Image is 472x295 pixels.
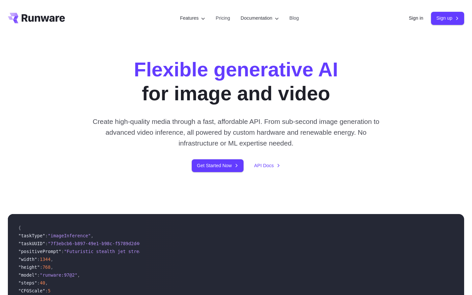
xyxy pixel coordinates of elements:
span: "taskUUID" [18,241,45,246]
span: , [50,257,53,262]
a: Sign in [409,14,423,22]
span: "steps" [18,280,37,285]
span: "CFGScale" [18,288,45,293]
span: "7f3ebcb6-b897-49e1-b98c-f5789d2d40d7" [48,241,150,246]
h1: for image and video [134,58,338,106]
label: Features [180,14,205,22]
span: { [18,225,21,230]
label: Documentation [241,14,279,22]
span: "height" [18,265,40,270]
span: "model" [18,272,37,278]
span: "positivePrompt" [18,249,61,254]
span: 5 [48,288,50,293]
p: Create high-quality media through a fast, affordable API. From sub-second image generation to adv... [90,116,382,149]
strong: Flexible generative AI [134,58,338,81]
a: API Docs [254,162,280,169]
span: : [40,265,42,270]
a: Go to / [8,13,65,23]
span: : [37,257,40,262]
span: : [45,233,48,238]
span: "width" [18,257,37,262]
a: Get Started Now [192,159,244,172]
span: : [61,249,64,254]
a: Blog [289,14,299,22]
span: "runware:97@2" [40,272,77,278]
span: : [45,288,48,293]
span: , [77,272,80,278]
a: Pricing [216,14,230,22]
span: 40 [40,280,45,285]
span: "Futuristic stealth jet streaking through a neon-lit cityscape with glowing purple exhaust" [64,249,308,254]
span: : [37,280,40,285]
span: : [45,241,48,246]
span: : [37,272,40,278]
a: Sign up [431,12,464,25]
span: , [50,265,53,270]
span: "taskType" [18,233,45,238]
span: 1344 [40,257,50,262]
span: "imageInference" [48,233,91,238]
span: , [45,280,48,285]
span: 768 [43,265,51,270]
span: , [91,233,93,238]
